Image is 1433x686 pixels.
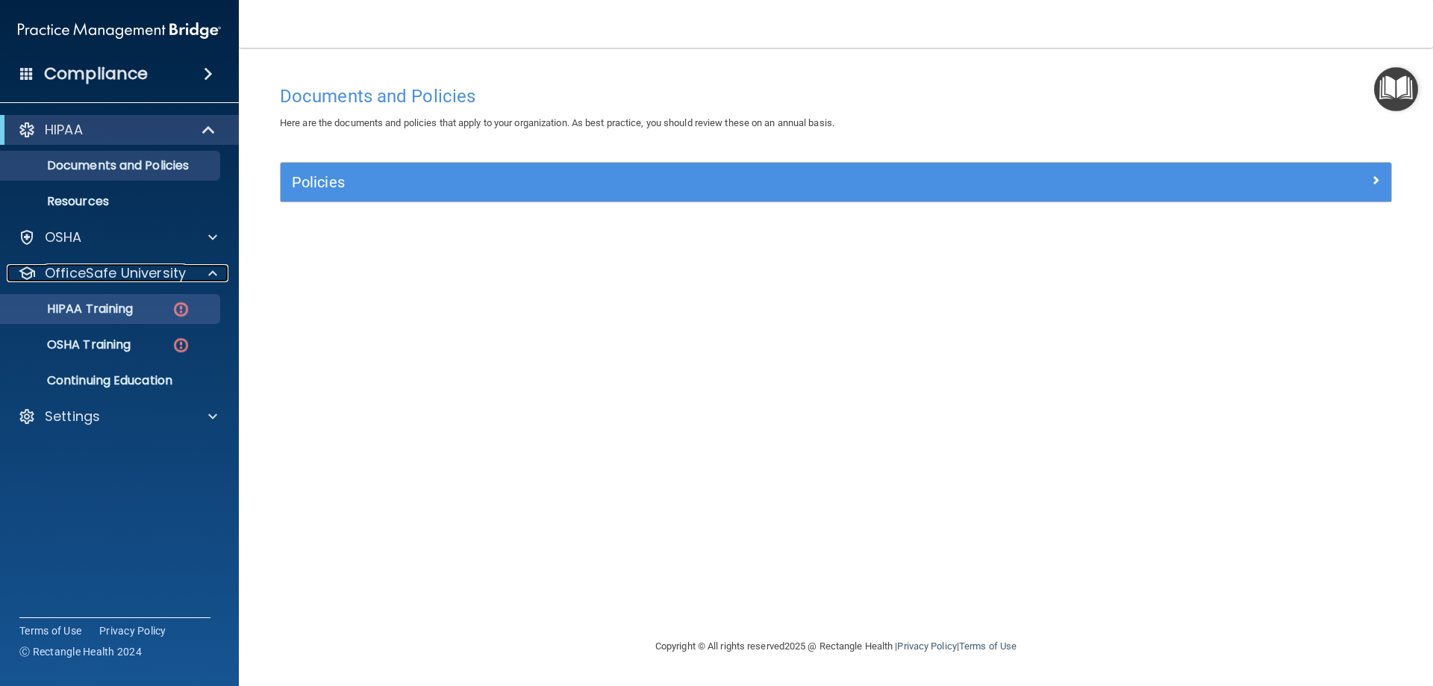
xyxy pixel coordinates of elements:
[10,337,131,352] p: OSHA Training
[19,644,142,659] span: Ⓒ Rectangle Health 2024
[19,623,81,638] a: Terms of Use
[172,300,190,319] img: danger-circle.6113f641.png
[563,623,1108,670] div: Copyright © All rights reserved 2025 @ Rectangle Health | |
[897,640,956,652] a: Privacy Policy
[1175,580,1415,640] iframe: Drift Widget Chat Controller
[10,194,213,209] p: Resources
[44,63,148,84] h4: Compliance
[172,336,190,355] img: danger-circle.6113f641.png
[10,373,213,388] p: Continuing Education
[10,302,133,317] p: HIPAA Training
[280,117,834,128] span: Here are the documents and policies that apply to your organization. As best practice, you should...
[10,158,213,173] p: Documents and Policies
[45,264,186,282] p: OfficeSafe University
[18,16,221,46] img: PMB logo
[292,170,1380,194] a: Policies
[45,228,82,246] p: OSHA
[18,228,217,246] a: OSHA
[18,121,216,139] a: HIPAA
[292,174,1102,190] h5: Policies
[18,408,217,425] a: Settings
[959,640,1017,652] a: Terms of Use
[280,87,1392,106] h4: Documents and Policies
[45,121,83,139] p: HIPAA
[18,264,217,282] a: OfficeSafe University
[99,623,166,638] a: Privacy Policy
[45,408,100,425] p: Settings
[1374,67,1418,111] button: Open Resource Center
